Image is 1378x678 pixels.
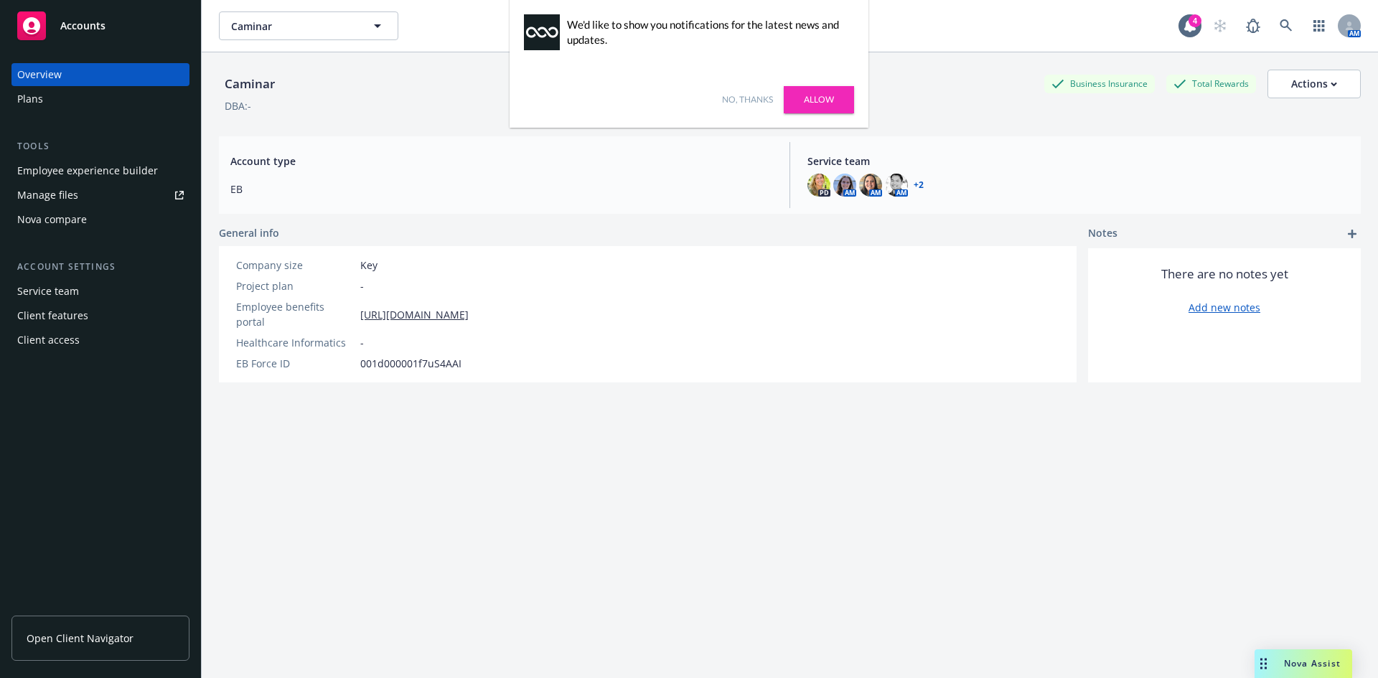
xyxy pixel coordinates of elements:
[11,6,189,46] a: Accounts
[27,631,133,646] span: Open Client Navigator
[360,356,461,371] span: 001d000001f7uS4AAI
[1166,75,1256,93] div: Total Rewards
[1267,70,1361,98] button: Actions
[360,307,469,322] a: [URL][DOMAIN_NAME]
[60,20,106,32] span: Accounts
[360,335,364,350] span: -
[1044,75,1155,93] div: Business Insurance
[219,75,281,93] div: Caminar
[1284,657,1341,669] span: Nova Assist
[236,299,355,329] div: Employee benefits portal
[784,86,854,113] a: Allow
[17,184,78,207] div: Manage files
[236,356,355,371] div: EB Force ID
[1189,14,1201,27] div: 4
[236,258,355,273] div: Company size
[360,258,378,273] span: Key
[1088,225,1117,243] span: Notes
[219,225,279,240] span: General info
[236,335,355,350] div: Healthcare Informatics
[17,88,43,110] div: Plans
[17,63,62,86] div: Overview
[1291,70,1337,98] div: Actions
[17,208,87,231] div: Nova compare
[1206,11,1234,40] a: Start snowing
[833,174,856,197] img: photo
[230,182,772,197] span: EB
[11,88,189,110] a: Plans
[1272,11,1300,40] a: Search
[1255,649,1352,678] button: Nova Assist
[1344,225,1361,243] a: add
[11,184,189,207] a: Manage files
[885,174,908,197] img: photo
[17,280,79,303] div: Service team
[11,304,189,327] a: Client features
[17,329,80,352] div: Client access
[360,278,364,293] span: -
[11,329,189,352] a: Client access
[807,174,830,197] img: photo
[11,63,189,86] a: Overview
[1305,11,1334,40] a: Switch app
[1161,265,1288,283] span: There are no notes yet
[11,139,189,154] div: Tools
[17,304,88,327] div: Client features
[1239,11,1267,40] a: Report a Bug
[17,159,158,182] div: Employee experience builder
[230,154,772,169] span: Account type
[859,174,882,197] img: photo
[11,159,189,182] a: Employee experience builder
[807,154,1349,169] span: Service team
[567,17,847,47] div: We'd like to show you notifications for the latest news and updates.
[236,278,355,293] div: Project plan
[219,11,398,40] button: Caminar
[722,93,773,106] a: No, thanks
[231,19,355,34] span: Caminar
[11,208,189,231] a: Nova compare
[1255,649,1272,678] div: Drag to move
[225,98,251,113] div: DBA: -
[914,181,924,189] a: +2
[11,280,189,303] a: Service team
[11,260,189,274] div: Account settings
[1189,300,1260,315] a: Add new notes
